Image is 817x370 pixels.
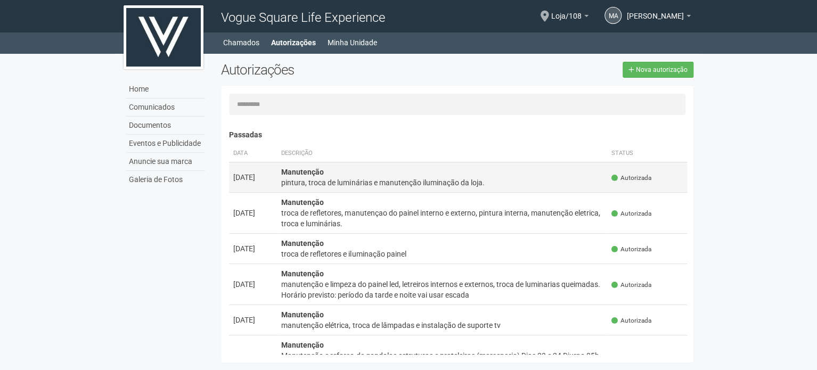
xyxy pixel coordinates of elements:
img: logo.jpg [124,5,203,69]
a: Documentos [126,117,205,135]
strong: Manutenção [281,239,324,248]
div: manutenção elétrica, troca de lâmpadas e instalação de suporte tv [281,320,603,331]
span: Autorizada [611,281,651,290]
th: Status [607,145,687,162]
span: Vogue Square Life Experience [221,10,385,25]
h4: Passadas [229,131,687,139]
a: Minha Unidade [328,35,377,50]
span: Nova autorização [636,66,688,73]
a: Loja/108 [551,13,589,22]
span: Autorizada [611,209,651,218]
strong: Manutenção [281,168,324,176]
strong: Manutenção [281,310,324,319]
a: Eventos e Publicidade [126,135,205,153]
a: Home [126,80,205,98]
span: Mari Angela Fernandes [627,2,684,20]
span: Loja/108 [551,2,582,20]
div: [DATE] [233,243,273,254]
a: Autorizações [271,35,316,50]
strong: Manutenção [281,341,324,349]
span: Autorizada [611,174,651,183]
div: manutenção e limpeza do painel led, letreiros internos e externos, troca de luminarias queimadas.... [281,279,603,300]
span: Autorizada [611,245,651,254]
a: Nova autorização [623,62,693,78]
a: Anuncie sua marca [126,153,205,171]
span: Autorizada [611,316,651,325]
div: [DATE] [233,279,273,290]
strong: Manutenção [281,269,324,278]
div: [DATE] [233,172,273,183]
a: Chamados [223,35,259,50]
h2: Autorizações [221,62,449,78]
strong: Manutenção [281,198,324,207]
a: MA [604,7,622,24]
div: [DATE] [233,315,273,325]
div: troca de refletores e iluminação painel [281,249,603,259]
div: troca de refletores, manutençao do painel interno e externo, pintura interna, manutenção eletrica... [281,208,603,229]
th: Descrição [277,145,607,162]
div: pintura, troca de luminárias e manutenção iluminação da loja. [281,177,603,188]
th: Data [229,145,277,162]
div: [DATE] [233,208,273,218]
a: [PERSON_NAME] [627,13,691,22]
a: Comunicados [126,98,205,117]
a: Galeria de Fotos [126,171,205,188]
